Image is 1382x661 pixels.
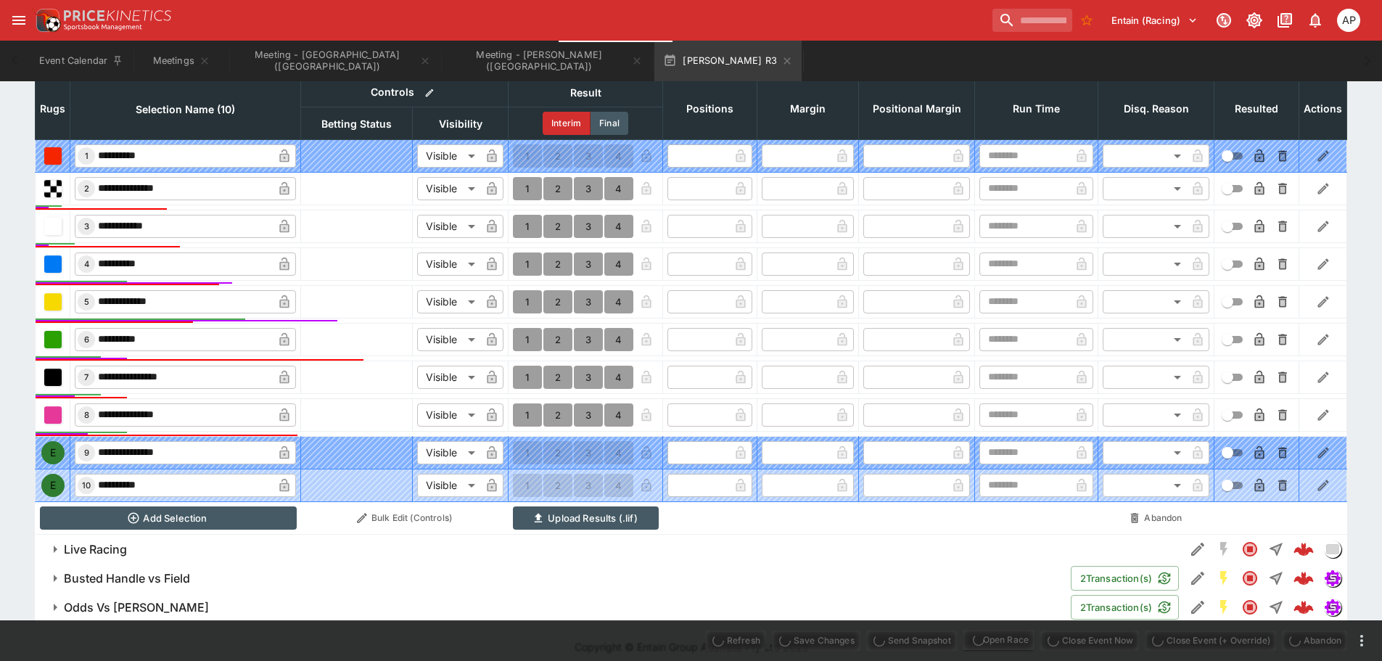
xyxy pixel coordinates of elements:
button: Connected to PK [1211,7,1237,33]
span: Selection Name (10) [120,101,251,118]
button: Bulk Edit (Controls) [305,506,504,530]
button: Abandon [1103,506,1210,530]
button: 1 [513,328,542,351]
button: 4 [604,328,633,351]
div: E [41,441,65,464]
th: Rugs [36,78,70,139]
h6: Busted Handle vs Field [64,571,190,586]
span: 2 [81,184,92,194]
span: 3 [81,221,92,231]
button: 3 [574,253,603,276]
div: Visible [417,441,480,464]
span: 5 [81,297,92,307]
button: 3 [574,215,603,238]
div: Visible [417,328,480,351]
button: Closed [1237,594,1263,620]
button: 1 [513,253,542,276]
button: Interim [543,112,591,135]
button: SGM Disabled [1211,536,1237,562]
th: Resulted [1214,78,1299,139]
button: 3 [574,290,603,313]
div: 04c9cfde-0c93-4163-b817-376188d6a5f0 [1293,597,1314,617]
button: Straight [1263,536,1289,562]
div: E [41,474,65,497]
button: Closed [1237,536,1263,562]
img: logo-cerberus--red.svg [1293,539,1314,559]
button: 1 [513,290,542,313]
div: split button [963,630,1035,650]
img: logo-cerberus--red.svg [1293,568,1314,588]
div: Visible [417,144,480,168]
button: 4 [604,366,633,389]
button: 2 [543,177,572,200]
button: 2 [543,403,572,427]
button: 2 [543,366,572,389]
img: simulator [1325,570,1341,586]
a: 04c9cfde-0c93-4163-b817-376188d6a5f0 [1289,593,1318,622]
button: Edit Detail [1185,536,1211,562]
th: Disq. Reason [1098,78,1214,139]
th: Positional Margin [859,78,975,139]
div: 8232d833-c603-48f6-b8e1-189a2c1c16c6 [1293,539,1314,559]
div: Visible [417,366,480,389]
button: SGM Enabled [1211,565,1237,591]
div: Visible [417,403,480,427]
th: Result [509,78,663,107]
input: search [992,9,1072,32]
button: 3 [574,403,603,427]
h6: Odds Vs [PERSON_NAME] [64,600,209,615]
button: Final [591,112,628,135]
button: more [1353,632,1370,649]
div: Visible [417,215,480,238]
div: Visible [417,253,480,276]
button: 2 [543,215,572,238]
button: Busted Handle vs Field [35,564,1071,593]
button: Select Tenant [1103,9,1206,32]
button: Edit Detail [1185,565,1211,591]
svg: Closed [1241,541,1259,558]
th: Run Time [975,78,1098,139]
button: 4 [604,290,633,313]
img: PriceKinetics [64,10,171,21]
button: Documentation [1272,7,1298,33]
span: Visibility [423,115,498,133]
a: 8232d833-c603-48f6-b8e1-189a2c1c16c6 [1289,535,1318,564]
button: 3 [574,366,603,389]
th: Controls [301,78,509,107]
button: 2 [543,253,572,276]
button: 1 [513,177,542,200]
span: 4 [81,259,92,269]
span: Betting Status [305,115,408,133]
span: 8 [81,410,92,420]
button: 4 [604,403,633,427]
button: 3 [574,177,603,200]
img: liveracing [1325,541,1341,557]
span: 7 [81,372,91,382]
th: Margin [757,78,859,139]
img: simulator [1325,599,1341,615]
div: b44b7f38-9b4a-4c5f-b812-6e880ddb9ae0 [1293,568,1314,588]
div: Visible [417,290,480,313]
button: SGM Enabled [1211,594,1237,620]
img: Sportsbook Management [64,24,142,30]
button: open drawer [6,7,32,33]
button: Bulk edit [420,83,439,102]
button: 1 [513,215,542,238]
img: logo-cerberus--red.svg [1293,597,1314,617]
button: 4 [604,253,633,276]
button: 2 [543,290,572,313]
button: 4 [604,215,633,238]
button: Edit Detail [1185,594,1211,620]
img: PriceKinetics Logo [32,6,61,35]
div: Visible [417,474,480,497]
span: 9 [81,448,92,458]
span: 10 [79,480,94,490]
svg: Closed [1241,570,1259,587]
button: 1 [513,403,542,427]
button: Live Racing [35,535,1185,564]
button: No Bookmarks [1075,9,1098,32]
button: 1 [513,366,542,389]
div: simulator [1324,599,1341,616]
span: Mark an event as closed and abandoned. [1282,632,1347,646]
button: 3 [574,328,603,351]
